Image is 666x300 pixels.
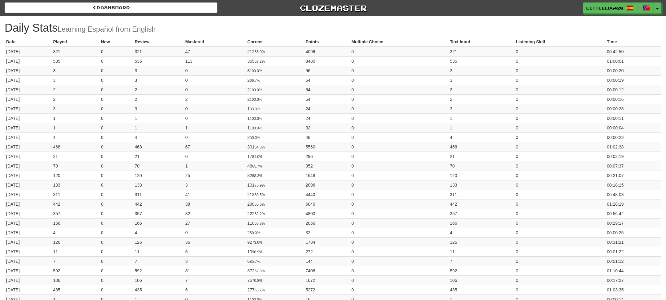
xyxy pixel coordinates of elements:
small: 66.0% [255,50,265,54]
h1: Daily Stats [5,22,661,34]
td: 00:00:23 [605,132,661,142]
td: 2056 [304,218,350,228]
td: 3 [448,75,514,85]
td: 32 [304,228,350,237]
td: 00:48:03 [605,190,661,199]
td: 0 [184,104,246,113]
td: 67 [184,142,246,152]
td: 0 [350,142,448,152]
small: 65.7% [252,164,263,168]
td: 0 [184,75,246,85]
td: 01:28:19 [605,199,661,209]
td: 0 [514,247,605,256]
td: 468 [448,142,514,152]
td: 8480 [304,56,350,66]
td: 00:21:07 [605,171,661,180]
td: 535 [448,56,514,66]
small: 62.2% [255,212,265,216]
td: 2 [133,94,184,104]
td: 0 [514,66,605,75]
th: Played [52,37,100,47]
td: 6 [246,256,304,266]
td: 00:31:21 [605,237,661,247]
span: / [637,5,640,9]
td: 00:00:25 [605,228,661,237]
td: 133 [133,180,184,190]
td: 0 [184,228,246,237]
td: 21 [52,152,100,161]
td: 290 [246,199,304,209]
td: 0 [99,75,133,85]
td: 311 [133,190,184,199]
td: 0 [99,66,133,75]
td: 535 [133,56,184,66]
th: Correct [246,37,304,47]
td: 2 [246,85,304,94]
td: 00:00:12 [605,85,661,94]
td: 0 [99,266,133,275]
small: Learning Español from English [58,25,156,33]
td: 4 [448,132,514,142]
td: 11 [448,247,514,256]
td: 0 [514,104,605,113]
td: 0 [514,123,605,132]
td: 166 [448,218,514,228]
td: 00:00:04 [605,123,661,132]
td: 0 [99,85,133,94]
td: 4 [448,228,514,237]
td: [DATE] [5,161,52,171]
td: 0 [350,56,448,66]
td: 81 [184,266,246,275]
td: 4 [133,228,184,237]
td: 0 [99,199,133,209]
td: [DATE] [5,237,52,247]
td: 11 [52,247,100,256]
td: 166 [133,218,184,228]
td: 0 [350,199,448,209]
small: 100.0% [250,88,262,92]
small: 90.9% [252,250,263,254]
td: [DATE] [5,66,52,75]
td: 0 [514,85,605,94]
td: [DATE] [5,228,52,237]
td: 0 [350,85,448,94]
small: 65.6% [255,202,265,207]
td: 24 [304,113,350,123]
td: 1 [184,161,246,171]
th: Time [605,37,661,47]
td: [DATE] [5,199,52,209]
td: 00:42:50 [605,47,661,57]
td: 296 [304,152,350,161]
td: 1784 [304,237,350,247]
td: 0 [99,209,133,218]
th: Review [133,37,184,47]
td: 468 [133,142,184,152]
a: Dashboard [5,2,217,13]
th: Listening Skill [514,37,605,47]
td: 0 [514,113,605,123]
td: 1 [133,123,184,132]
td: 27 [184,218,246,228]
td: 0 [350,228,448,237]
td: 2 [52,94,100,104]
td: 0 [514,199,605,209]
td: 110 [246,218,304,228]
td: 592 [52,266,100,275]
td: 92 [246,237,304,247]
td: 0 [99,171,133,180]
td: 0 [350,66,448,75]
td: 213 [246,190,304,199]
th: New [99,37,133,47]
td: 0 [514,161,605,171]
td: 41 [184,190,246,199]
td: 0 [350,218,448,228]
td: 113 [184,56,246,66]
td: 222 [246,209,304,218]
td: 2 [184,94,246,104]
td: 00:00:28 [605,104,661,113]
td: 2 [246,228,304,237]
th: Points [304,37,350,47]
td: [DATE] [5,152,52,161]
td: 2 [448,85,514,94]
td: 3 [52,66,100,75]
